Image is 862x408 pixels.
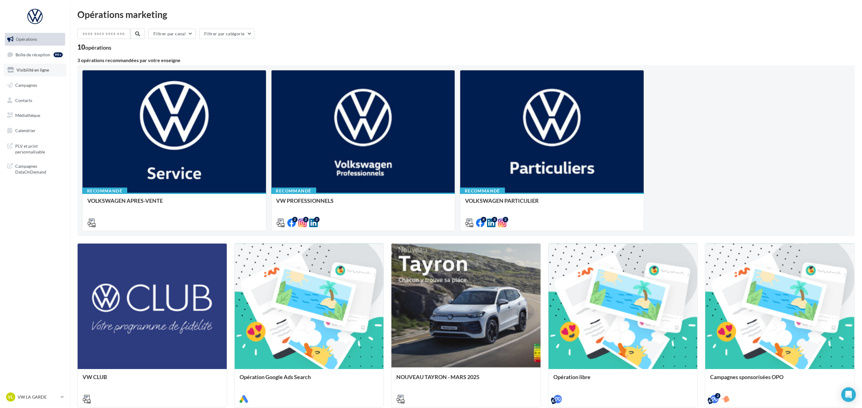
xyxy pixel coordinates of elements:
div: Recommandé [271,188,316,194]
a: PLV et print personnalisable [4,139,66,157]
div: 3 opérations recommandées par votre enseigne [77,58,855,63]
div: 2 [715,393,720,399]
div: 2 [303,217,309,222]
p: VW LA GARDE [18,394,58,400]
div: opérations [85,45,111,50]
div: 3 [492,217,497,222]
span: Campagnes sponsorisées OPO [710,374,783,380]
span: Médiathèque [15,113,40,118]
span: Opération libre [553,374,590,380]
button: Filtrer par catégorie [199,29,254,39]
a: Opérations [4,33,66,46]
div: Opérations marketing [77,10,855,19]
button: Filtrer par canal [148,29,196,39]
span: VOLKSWAGEN APRES-VENTE [87,197,163,204]
a: Campagnes [4,79,66,92]
span: Campagnes [15,83,37,88]
span: VL [8,394,13,400]
span: Opération Google Ads Search [240,374,311,380]
span: VW PROFESSIONNELS [276,197,334,204]
a: Calendrier [4,124,66,137]
span: Campagnes DataOnDemand [15,162,63,175]
a: Boîte de réception99+ [4,48,66,61]
div: 4 [481,217,486,222]
div: 2 [503,217,508,222]
div: 2 [292,217,298,222]
a: VL VW LA GARDE [5,391,65,403]
div: 10 [77,44,111,51]
a: Médiathèque [4,109,66,122]
div: Open Intercom Messenger [841,387,856,402]
span: NOUVEAU TAYRON - MARS 2025 [396,374,479,380]
div: Recommandé [460,188,505,194]
div: 99+ [54,52,63,57]
div: Recommandé [82,188,127,194]
span: Opérations [16,37,37,42]
span: Contacts [15,97,32,103]
span: VOLKSWAGEN PARTICULIER [465,197,539,204]
span: VW CLUB [82,374,107,380]
span: Boîte de réception [16,52,50,57]
div: 2 [314,217,320,222]
span: Calendrier [15,128,36,133]
a: Contacts [4,94,66,107]
a: Campagnes DataOnDemand [4,160,66,178]
a: Visibilité en ligne [4,64,66,76]
span: PLV et print personnalisable [15,142,63,155]
span: Visibilité en ligne [16,67,49,72]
